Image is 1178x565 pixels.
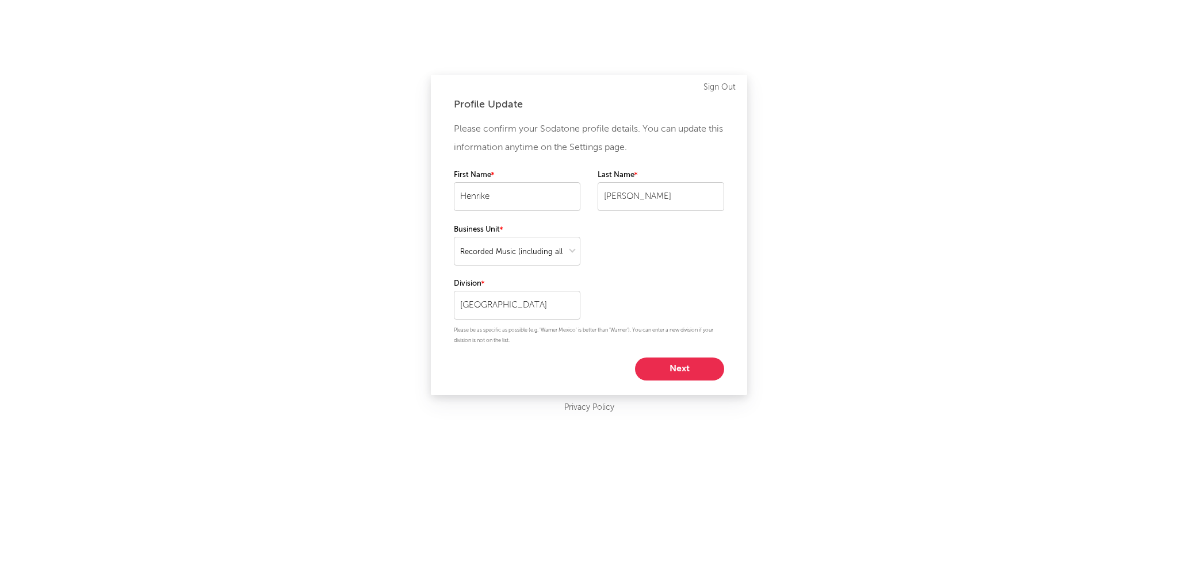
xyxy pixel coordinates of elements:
[454,223,580,237] label: Business Unit
[598,182,724,211] input: Your last name
[564,401,614,415] a: Privacy Policy
[454,291,580,320] input: Your division
[598,168,724,182] label: Last Name
[703,80,736,94] a: Sign Out
[454,120,724,157] p: Please confirm your Sodatone profile details. You can update this information anytime on the Sett...
[454,98,724,112] div: Profile Update
[635,358,724,380] button: Next
[454,325,724,346] p: Please be as specific as possible (e.g. 'Warner Mexico' is better than 'Warner'). You can enter a...
[454,182,580,211] input: Your first name
[454,168,580,182] label: First Name
[454,277,580,291] label: Division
